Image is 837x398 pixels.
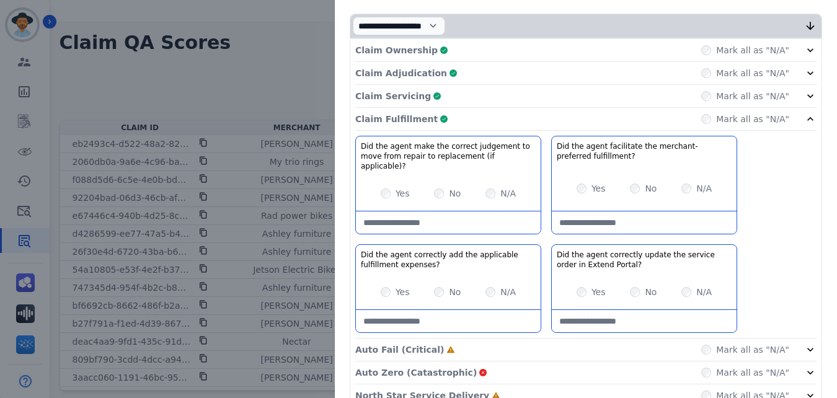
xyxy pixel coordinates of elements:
label: N/A [696,182,712,195]
label: Yes [396,286,410,298]
h3: Did the agent facilitate the merchant-preferred fulfillment? [557,141,732,161]
p: Auto Fail (Critical) [355,343,444,356]
label: Mark all as "N/A" [716,343,789,356]
h3: Did the agent correctly update the service order in Extend Portal? [557,250,732,270]
label: Yes [591,182,606,195]
label: No [449,286,461,298]
h3: Did the agent correctly add the applicable fulfillment expenses? [361,250,536,270]
label: Yes [396,187,410,200]
label: N/A [696,286,712,298]
label: Mark all as "N/A" [716,113,789,125]
p: Claim Servicing [355,90,431,102]
label: No [645,182,657,195]
label: N/A [500,286,516,298]
label: Yes [591,286,606,298]
p: Claim Fulfillment [355,113,438,125]
label: Mark all as "N/A" [716,67,789,79]
label: Mark all as "N/A" [716,90,789,102]
p: Claim Adjudication [355,67,447,79]
label: No [645,286,657,298]
p: Auto Zero (Catastrophic) [355,366,477,379]
label: No [449,187,461,200]
h3: Did the agent make the correct judgement to move from repair to replacement (if applicable)? [361,141,536,171]
label: N/A [500,187,516,200]
label: Mark all as "N/A" [716,44,789,56]
label: Mark all as "N/A" [716,366,789,379]
p: Claim Ownership [355,44,438,56]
